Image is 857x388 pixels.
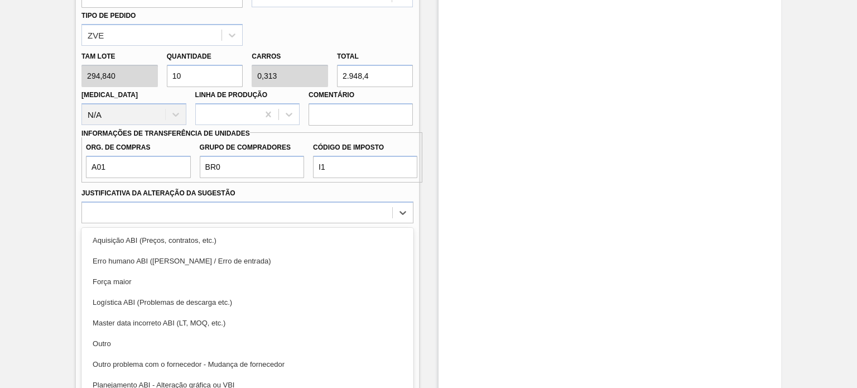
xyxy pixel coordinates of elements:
[252,52,281,60] label: Carros
[81,91,138,99] label: [MEDICAL_DATA]
[81,354,413,375] div: Outro problema com o fornecedor - Mudança de fornecedor
[200,140,304,156] label: Grupo de Compradores
[81,12,136,20] label: Tipo de pedido
[81,230,413,251] div: Aquisição ABI (Preços, contratos, etc.)
[86,140,190,156] label: Org. de Compras
[81,313,413,333] div: Master data incorreto ABI (LT, MOQ, etc.)
[81,292,413,313] div: Logística ABI (Problemas de descarga etc.)
[88,30,104,40] div: ZVE
[81,333,413,354] div: Outro
[81,271,413,292] div: Força maior
[81,130,250,137] label: Informações de Transferência de Unidades
[81,226,413,242] label: Observações
[81,251,413,271] div: Erro humano ABI ([PERSON_NAME] / Erro de entrada)
[81,189,235,197] label: Justificativa da Alteração da Sugestão
[309,87,413,103] label: Comentário
[195,91,268,99] label: Linha de Produção
[337,52,359,60] label: Total
[167,52,211,60] label: Quantidade
[313,140,417,156] label: Código de Imposto
[81,49,158,65] label: Tam lote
